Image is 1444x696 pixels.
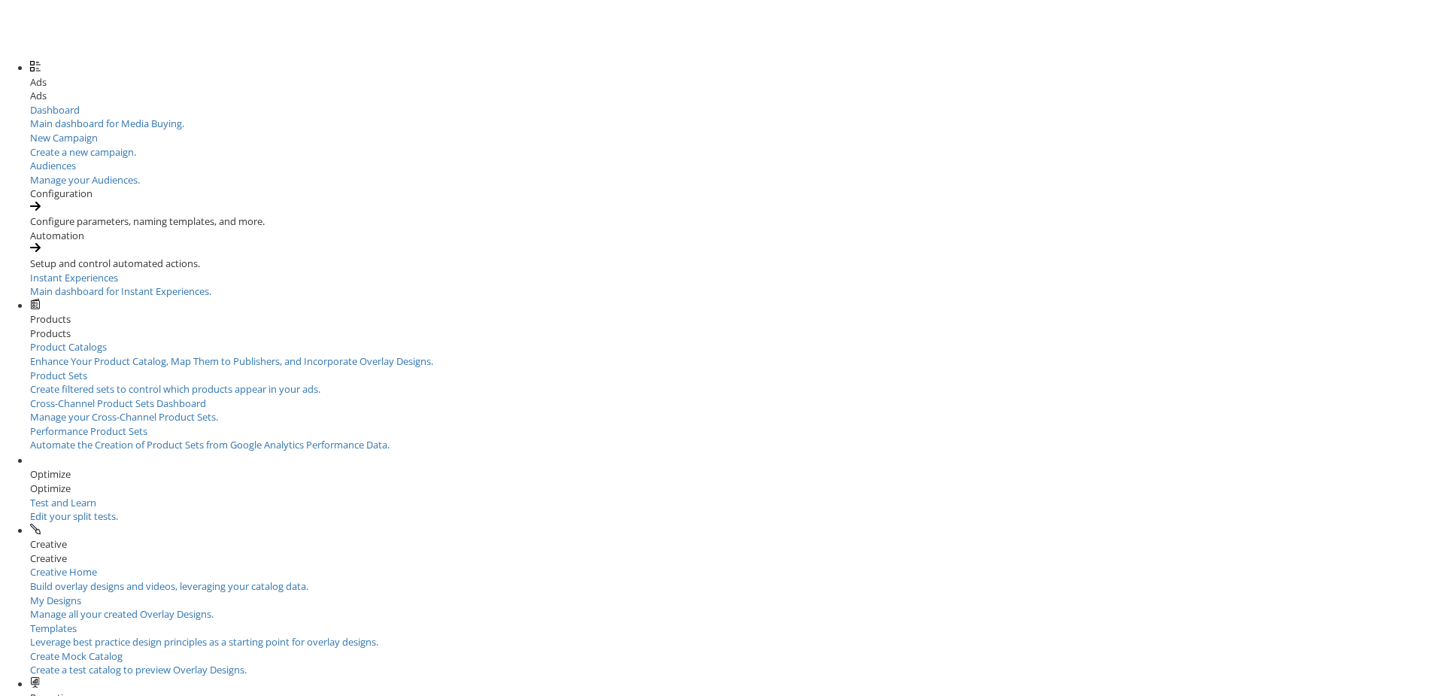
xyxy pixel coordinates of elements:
span: Products [30,312,71,326]
div: Templates [30,622,1444,636]
div: Create a test catalog to preview Overlay Designs. [30,663,1444,677]
div: My Designs [30,594,1444,608]
a: My DesignsManage all your created Overlay Designs. [30,594,1444,622]
div: Main dashboard for Instant Experiences. [30,284,1444,299]
div: Products [30,327,1444,341]
a: Create Mock CatalogCreate a test catalog to preview Overlay Designs. [30,649,1444,677]
div: Performance Product Sets [30,424,1444,439]
div: Build overlay designs and videos, leveraging your catalog data. [30,579,1444,594]
div: Manage your Cross-Channel Product Sets. [30,410,1444,424]
div: Edit your split tests. [30,509,218,524]
span: Ads [30,75,47,89]
div: Dashboard [30,103,1444,117]
a: TemplatesLeverage best practice design principles as a starting point for overlay designs. [30,622,1444,649]
div: Product Catalogs [30,340,1444,354]
a: New CampaignCreate a new campaign. [30,131,1444,159]
div: Create a new campaign. [30,145,1444,160]
a: Cross-Channel Product Sets DashboardManage your Cross-Channel Product Sets. [30,397,1444,424]
div: Optimize [30,482,1444,496]
div: Configuration [30,187,1444,201]
div: Audiences [30,159,1444,173]
div: Test and Learn [30,496,218,510]
div: Leverage best practice design principles as a starting point for overlay designs. [30,635,1444,649]
div: Create Mock Catalog [30,649,1444,664]
a: Product CatalogsEnhance Your Product Catalog, Map Them to Publishers, and Incorporate Overlay Des... [30,340,1444,368]
a: Creative HomeBuild overlay designs and videos, leveraging your catalog data. [30,565,1444,593]
div: Setup and control automated actions. [30,257,1444,271]
div: Automate the Creation of Product Sets from Google Analytics Performance Data. [30,438,1444,452]
a: DashboardMain dashboard for Media Buying. [30,103,1444,131]
a: Test and LearnEdit your split tests. [30,496,218,524]
span: Optimize [30,467,71,481]
div: Product Sets [30,369,1444,383]
div: Ads [30,89,1444,103]
div: Creative Home [30,565,1444,579]
div: Creative [30,552,1444,566]
a: Instant ExperiencesMain dashboard for Instant Experiences. [30,271,1444,299]
div: Manage all your created Overlay Designs. [30,607,1444,622]
div: Automation [30,229,1444,243]
div: Enhance Your Product Catalog, Map Them to Publishers, and Incorporate Overlay Designs. [30,354,1444,369]
div: Main dashboard for Media Buying. [30,117,1444,131]
div: Create filtered sets to control which products appear in your ads. [30,382,1444,397]
div: Cross-Channel Product Sets Dashboard [30,397,1444,411]
a: Performance Product SetsAutomate the Creation of Product Sets from Google Analytics Performance D... [30,424,1444,452]
a: AudiencesManage your Audiences. [30,159,1444,187]
div: Configure parameters, naming templates, and more. [30,214,1444,229]
span: Creative [30,537,67,551]
div: Manage your Audiences. [30,173,1444,187]
div: New Campaign [30,131,1444,145]
a: Product SetsCreate filtered sets to control which products appear in your ads. [30,369,1444,397]
div: Instant Experiences [30,271,1444,285]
